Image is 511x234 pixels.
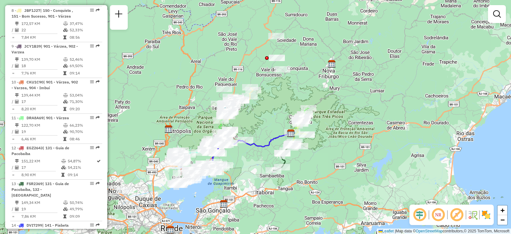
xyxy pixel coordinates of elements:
i: Tempo total em rota [63,107,66,111]
span: | 131 - Guia de Pacobaíba [11,145,69,156]
td: 172,57 KM [21,20,63,27]
td: / [11,164,15,171]
i: Distância Total [15,93,19,97]
td: 6,46 KM [21,136,63,142]
span: | 901 - Várzea [43,115,69,120]
td: 54,21% [67,164,96,171]
span: 9 - [11,44,78,54]
td: 7,86 KM [21,213,63,220]
td: 17 [21,98,63,105]
td: = [11,70,15,76]
img: Exibir/Ocultar setores [481,210,491,220]
td: 37,47% [69,20,100,27]
div: Atividade não roteirizada - MISTURA BOA [269,55,285,61]
i: Total de Atividades [15,64,19,68]
td: 52,33% [69,27,100,33]
td: 71,30% [69,98,100,105]
em: Rota exportada [96,116,100,120]
td: 69,50% [69,63,100,69]
img: Fluxo de ruas [468,210,478,220]
i: Total de Atividades [15,130,19,134]
img: Teresópolis [221,107,229,115]
div: Atividade não roteirizada - LU [274,66,290,73]
td: 49,79% [69,206,100,212]
td: 08:56 [69,34,100,41]
a: OpenStreetMap [416,229,443,233]
img: CDD Nova Friburgo [328,60,336,68]
td: = [11,34,15,41]
span: Ocultar NR [431,207,446,222]
img: CDD São Cristovão [166,226,175,234]
span: Ocultar deslocamento [412,207,427,222]
div: Atividade não roteirizada - POUSADA ART GREEN LTDA [216,86,232,92]
td: / [11,206,15,212]
i: % de utilização da cubagem [63,130,68,134]
div: Map data © contributors,© 2025 TomTom, Microsoft [377,229,511,234]
em: Rota exportada [96,182,100,185]
img: CDD Niterói [220,200,228,208]
td: / [11,98,15,105]
td: 8,20 KM [21,106,63,112]
i: % de utilização da cubagem [63,100,68,104]
span: | 131 - Guia de Pacobaíba, 132 - [GEOGRAPHIC_DATA] [11,181,69,198]
span: 13 - [11,181,69,198]
i: Total de Atividades [15,100,19,104]
em: Opções [90,182,94,185]
em: Rota exportada [96,146,100,150]
em: Rota exportada [96,223,100,227]
td: 09:14 [69,70,100,76]
span: JBF1J27 [24,8,40,13]
span: 8 - [11,8,73,19]
span: CKU1C90 [27,80,43,84]
td: = [11,172,15,178]
i: % de utilização da cubagem [63,64,68,68]
td: 90,70% [69,129,100,135]
span: 11 - [11,115,69,120]
a: Exibir filtros [491,8,503,20]
td: 7,76 KM [21,70,63,76]
td: 18 [21,63,63,69]
span: | 901 - Várzea, 902 - Varzea [11,44,78,54]
span: | 141 - Piabeta [42,223,69,228]
span: 12 - [11,145,69,156]
span: 14 - [11,223,69,228]
div: Atividade não roteirizada - MARLENE CHAVES [117,187,133,194]
td: 09:09 [69,213,100,220]
i: % de utilização do peso [63,22,68,26]
td: = [11,213,15,220]
i: % de utilização da cubagem [61,166,66,169]
i: % de utilização da cubagem [63,28,68,32]
i: Distância Total [15,58,19,61]
div: Atividade não roteirizada - FERNANDO DE LIMA JORGE 13541489758 [268,33,284,39]
i: Total de Atividades [15,207,19,211]
span: Exibir rótulo [449,207,464,222]
span: + [500,206,505,214]
i: Total de Atividades [15,28,19,32]
span: | 901 - Várzea, 902 - Varzea, 904 - Imbuí [11,80,78,90]
td: / [11,27,15,33]
td: = [11,136,15,142]
a: Nova sessão e pesquisa [112,8,125,22]
span: − [500,216,505,224]
td: 50,74% [69,199,100,206]
td: 08:46 [69,136,100,142]
em: Opções [90,223,94,227]
em: Opções [90,80,94,84]
span: FSR2369 [27,181,42,186]
span: DRA8A69 [27,115,43,120]
i: Total de Atividades [15,166,19,169]
td: 7,84 KM [21,34,63,41]
em: Opções [90,8,94,12]
i: Rota otimizada [97,159,101,163]
td: / [11,129,15,135]
td: 09:14 [67,172,96,178]
i: Distância Total [15,159,19,163]
a: Zoom out [498,215,507,225]
td: 17 [21,164,61,171]
img: CDI Macacu [287,129,295,137]
td: 149,34 KM [21,199,63,206]
i: Tempo total em rota [61,173,65,177]
td: = [11,106,15,112]
span: 10 - [11,80,78,90]
i: % de utilização do peso [63,201,68,205]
